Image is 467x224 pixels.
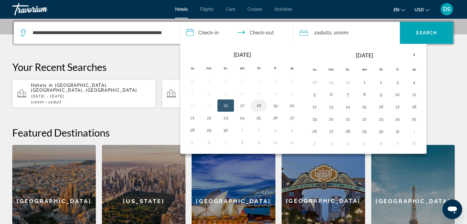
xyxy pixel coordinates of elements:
button: Day 3 [270,126,280,134]
button: Day 4 [409,78,419,87]
button: Day 4 [254,77,264,85]
button: Day 21 [343,115,353,123]
button: Day 7 [221,138,231,147]
button: User Menu [439,3,455,16]
span: Search [416,30,437,35]
button: Day 5 [270,77,280,85]
button: Day 11 [254,89,264,98]
button: Day 29 [326,78,336,87]
button: Day 7 [188,89,197,98]
a: Cars [226,7,235,12]
span: Adults [317,30,331,36]
button: Travelers: 2 adults, 0 children [293,22,400,44]
button: Day 23 [221,114,231,122]
button: Day 17 [237,101,247,110]
button: Day 1 [360,78,369,87]
button: Hotels in [GEOGRAPHIC_DATA], [GEOGRAPHIC_DATA], [GEOGRAPHIC_DATA][DATE] - [DATE]1Room1Adult [162,79,305,108]
button: Day 31 [188,77,197,85]
button: Day 5 [310,90,320,99]
button: Day 5 [188,138,197,147]
button: Day 3 [237,77,247,85]
div: Search widget [14,22,453,44]
button: Day 18 [254,101,264,110]
button: Day 26 [310,127,320,136]
button: Day 27 [287,114,297,122]
button: Day 19 [270,101,280,110]
button: Hotels in [GEOGRAPHIC_DATA], [GEOGRAPHIC_DATA], [GEOGRAPHIC_DATA][DATE] - [DATE]1Room1Adult [12,79,156,108]
button: Day 20 [287,101,297,110]
span: USD [414,7,424,12]
button: Day 9 [376,90,386,99]
button: Day 10 [393,90,403,99]
button: Day 28 [343,127,353,136]
span: 1 [48,100,61,104]
span: Adult [50,100,61,104]
button: Change currency [414,5,430,14]
span: Room [336,30,348,36]
button: Day 30 [221,126,231,134]
button: Day 3 [393,78,403,87]
th: [DATE] [201,48,284,61]
button: Day 6 [326,90,336,99]
h2: Featured Destinations [12,126,455,139]
button: Day 25 [254,114,264,122]
button: Day 5 [360,139,369,148]
button: Change language [394,5,405,14]
button: Day 11 [287,138,297,147]
span: Room [33,100,44,104]
button: Day 1 [204,77,214,85]
button: Day 12 [310,102,320,111]
p: Your Recent Searches [12,61,455,73]
span: [GEOGRAPHIC_DATA], [GEOGRAPHIC_DATA], [GEOGRAPHIC_DATA] [31,83,137,93]
button: Day 2 [310,139,320,148]
button: Day 10 [237,89,247,98]
button: Day 13 [326,102,336,111]
button: Search [400,22,453,44]
button: Day 27 [326,127,336,136]
a: Flights [200,7,214,12]
button: Day 10 [270,138,280,147]
button: Day 2 [221,77,231,85]
button: Day 6 [376,139,386,148]
button: Day 2 [376,78,386,87]
button: Day 24 [237,114,247,122]
a: Cruises [247,7,262,12]
button: Day 31 [393,127,403,136]
button: Day 12 [270,89,280,98]
button: Day 16 [221,101,231,110]
button: Day 19 [310,115,320,123]
button: Day 6 [287,77,297,85]
button: Day 6 [204,138,214,147]
button: Day 24 [393,115,403,123]
button: Day 30 [376,127,386,136]
button: Day 17 [393,102,403,111]
p: [DATE] - [DATE] [31,94,151,98]
button: Day 4 [287,126,297,134]
button: Day 8 [204,89,214,98]
button: Day 2 [254,126,264,134]
button: Day 22 [204,114,214,122]
button: Day 7 [343,90,353,99]
button: Day 29 [360,127,369,136]
button: Day 4 [343,139,353,148]
button: Day 1 [409,127,419,136]
button: Next month [406,48,422,62]
button: Day 7 [393,139,403,148]
span: Hotels [175,7,188,12]
button: Day 28 [310,78,320,87]
button: Day 3 [326,139,336,148]
button: Day 9 [254,138,264,147]
span: DS [443,6,450,12]
button: Day 29 [204,126,214,134]
button: Day 18 [409,102,419,111]
button: Day 22 [360,115,369,123]
a: Travorium [12,1,74,17]
button: Day 28 [188,126,197,134]
a: Activities [274,7,292,12]
button: Day 23 [376,115,386,123]
button: Day 11 [409,90,419,99]
button: Day 13 [287,89,297,98]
